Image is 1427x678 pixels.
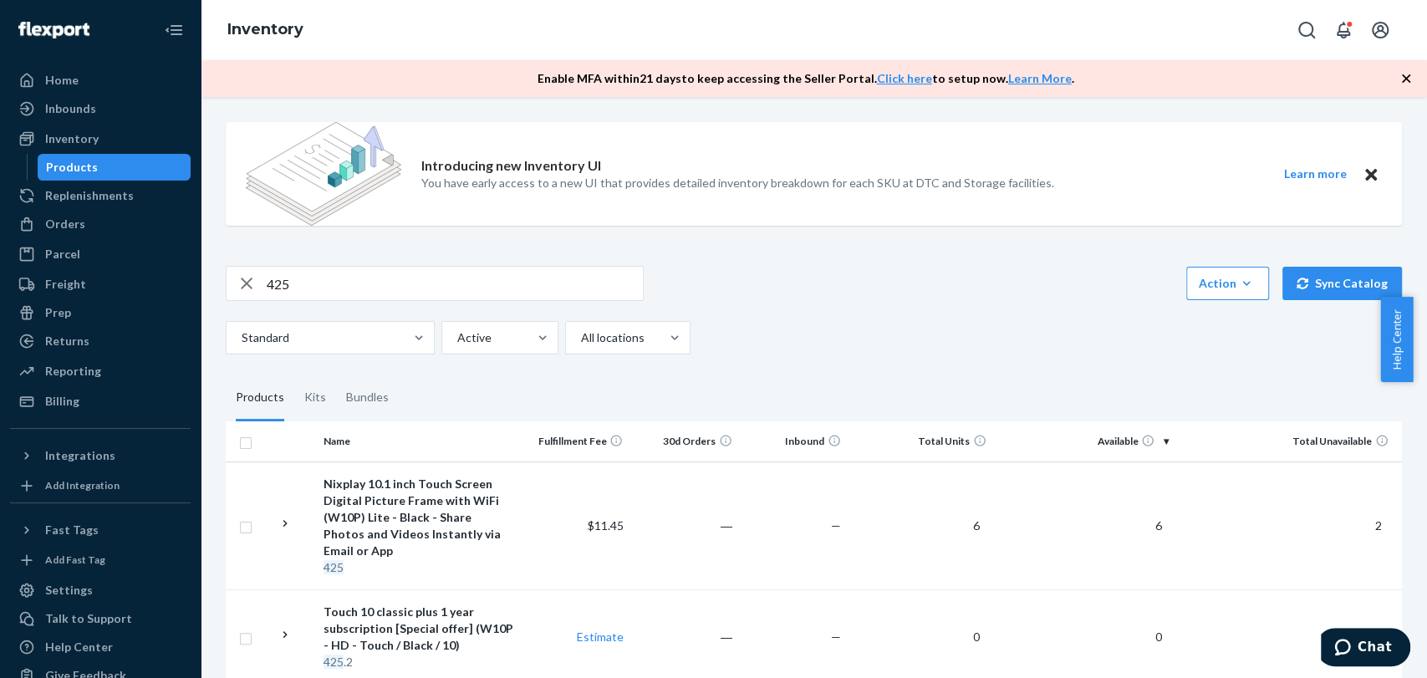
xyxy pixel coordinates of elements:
[18,22,89,38] img: Flexport logo
[421,156,601,176] p: Introducing new Inventory UI
[831,630,841,644] span: —
[848,421,993,461] th: Total Units
[1327,13,1360,47] button: Open notifications
[10,241,191,268] a: Parcel
[45,639,113,655] div: Help Center
[10,358,191,385] a: Reporting
[45,333,89,349] div: Returns
[10,605,191,632] button: Talk to Support
[45,276,86,293] div: Freight
[1273,164,1357,185] button: Learn more
[1282,267,1402,300] button: Sync Catalog
[1290,13,1323,47] button: Open Search Box
[1368,518,1389,533] span: 2
[45,304,71,321] div: Prep
[240,329,242,346] input: Standard
[45,246,80,263] div: Parcel
[45,447,115,464] div: Integrations
[877,71,932,85] a: Click here
[10,125,191,152] a: Inventory
[157,13,191,47] button: Close Navigation
[45,582,93,599] div: Settings
[1363,13,1397,47] button: Open account menu
[10,577,191,604] a: Settings
[10,634,191,660] a: Help Center
[324,604,514,654] div: Touch 10 classic plus 1 year subscription [Special offer] (W10P - HD - Touch / Black / 10)
[421,175,1054,191] p: You have early access to a new UI that provides detailed inventory breakdown for each SKU at DTC ...
[739,421,848,461] th: Inbound
[1008,71,1072,85] a: Learn More
[831,518,841,533] span: —
[10,442,191,469] button: Integrations
[1175,421,1402,461] th: Total Unavailable
[45,72,79,89] div: Home
[45,187,134,204] div: Replenishments
[45,610,132,627] div: Talk to Support
[324,654,514,670] div: .2
[236,375,284,421] div: Products
[10,328,191,354] a: Returns
[45,393,79,410] div: Billing
[456,329,457,346] input: Active
[1360,164,1382,185] button: Close
[45,216,85,232] div: Orders
[10,476,191,496] a: Add Integration
[324,476,514,559] div: Nixplay 10.1 inch Touch Screen Digital Picture Frame with WiFi (W10P) Lite - Black - Share Photos...
[45,363,101,380] div: Reporting
[629,461,738,589] td: ―
[966,518,986,533] span: 6
[538,70,1074,87] p: Enable MFA within 21 days to keep accessing the Seller Portal. to setup now. .
[227,20,303,38] a: Inventory
[10,388,191,415] a: Billing
[1148,630,1168,644] span: 0
[10,211,191,237] a: Orders
[10,299,191,326] a: Prep
[576,630,623,644] a: Estimate
[629,421,738,461] th: 30d Orders
[521,421,629,461] th: Fulfillment Fee
[324,655,344,669] em: 425
[45,100,96,117] div: Inbounds
[214,6,317,54] ol: breadcrumbs
[1380,297,1413,382] button: Help Center
[993,421,1175,461] th: Available
[46,159,98,176] div: Products
[10,517,191,543] button: Fast Tags
[45,478,120,492] div: Add Integration
[10,95,191,122] a: Inbounds
[10,182,191,209] a: Replenishments
[10,67,191,94] a: Home
[324,560,344,574] em: 425
[10,550,191,570] a: Add Fast Tag
[45,553,105,567] div: Add Fast Tag
[317,421,521,461] th: Name
[587,518,623,533] span: $11.45
[45,130,99,147] div: Inventory
[10,271,191,298] a: Freight
[267,267,643,300] input: Search inventory by name or sku
[1321,628,1410,670] iframe: Opens a widget where you can chat to one of our agents
[966,630,986,644] span: 0
[246,122,401,226] img: new-reports-banner-icon.82668bd98b6a51aee86340f2a7b77ae3.png
[346,375,389,421] div: Bundles
[45,522,99,538] div: Fast Tags
[1148,518,1168,533] span: 6
[1186,267,1269,300] button: Action
[304,375,326,421] div: Kits
[1199,275,1256,292] div: Action
[579,329,581,346] input: All locations
[38,154,191,181] a: Products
